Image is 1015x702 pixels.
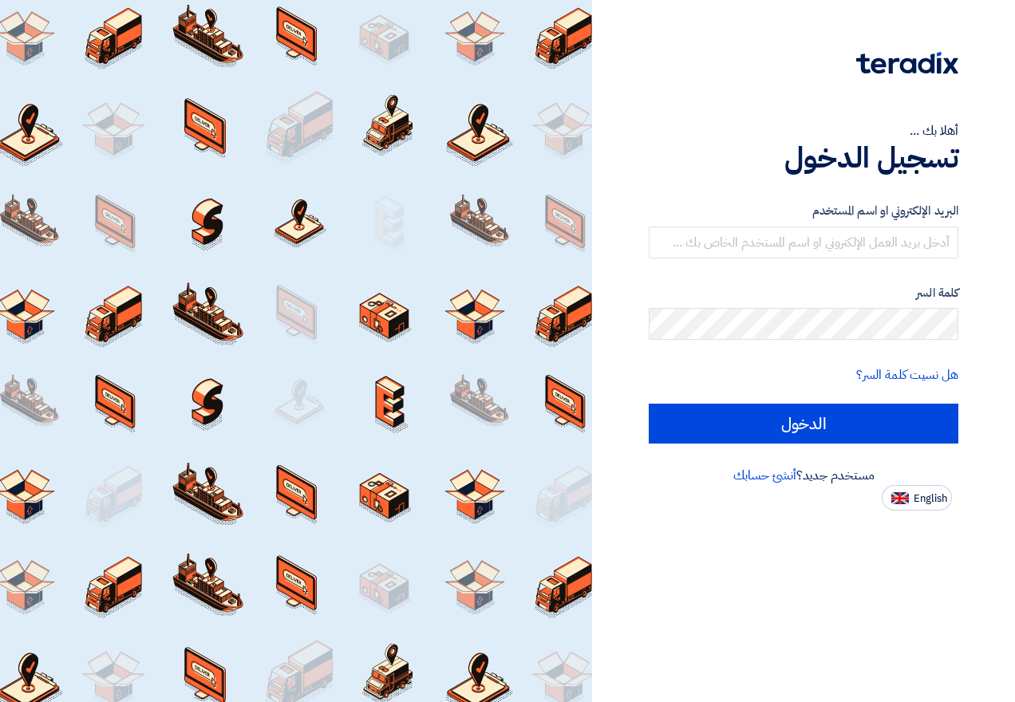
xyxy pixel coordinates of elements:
[733,466,796,485] a: أنشئ حسابك
[882,485,952,511] button: English
[891,492,909,504] img: en-US.png
[649,284,958,302] label: كلمة السر
[649,121,958,140] div: أهلا بك ...
[649,202,958,220] label: البريد الإلكتروني او اسم المستخدم
[649,140,958,175] h1: تسجيل الدخول
[649,466,958,485] div: مستخدم جديد؟
[856,52,958,74] img: Teradix logo
[649,404,958,444] input: الدخول
[649,227,958,258] input: أدخل بريد العمل الإلكتروني او اسم المستخدم الخاص بك ...
[914,493,947,504] span: English
[856,365,958,385] a: هل نسيت كلمة السر؟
